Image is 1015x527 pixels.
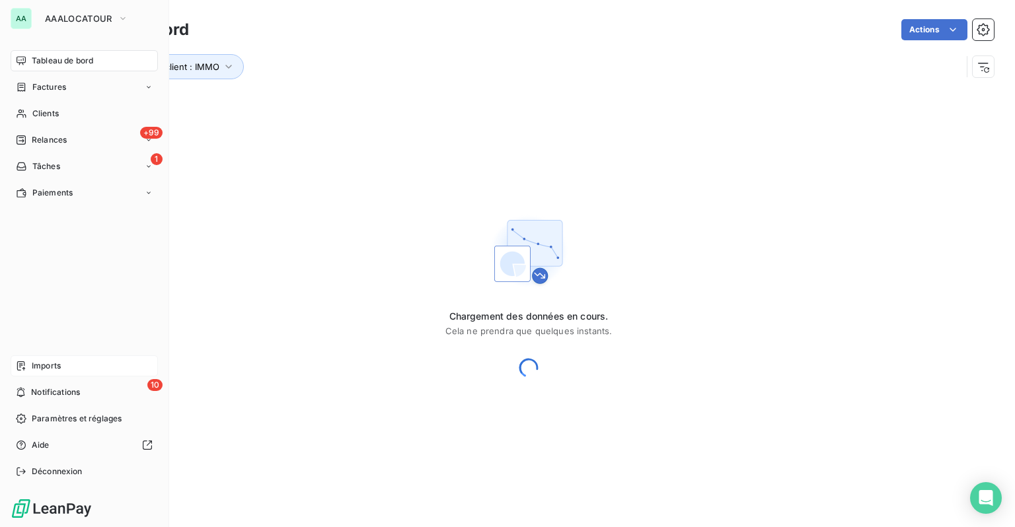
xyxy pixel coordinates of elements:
img: First time [486,209,571,294]
span: Cela ne prendra que quelques instants. [445,326,613,336]
span: Chargement des données en cours. [445,310,613,323]
a: Aide [11,435,158,456]
div: Open Intercom Messenger [970,482,1002,514]
span: Factures [32,81,66,93]
span: AAALOCATOUR [45,13,112,24]
button: Type client : IMMO [124,54,244,79]
span: Relances [32,134,67,146]
span: Imports [32,360,61,372]
span: Type client : IMMO [143,61,219,72]
span: Aide [32,439,50,451]
span: Tâches [32,160,60,172]
div: AA [11,8,32,29]
button: Actions [901,19,967,40]
img: Logo LeanPay [11,498,93,519]
span: +99 [140,127,163,139]
span: Notifications [31,386,80,398]
span: Tableau de bord [32,55,93,67]
span: Clients [32,108,59,120]
span: Paiements [32,187,73,199]
span: Paramètres et réglages [32,413,122,425]
span: 1 [151,153,163,165]
span: 10 [147,379,163,391]
span: Déconnexion [32,466,83,477]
